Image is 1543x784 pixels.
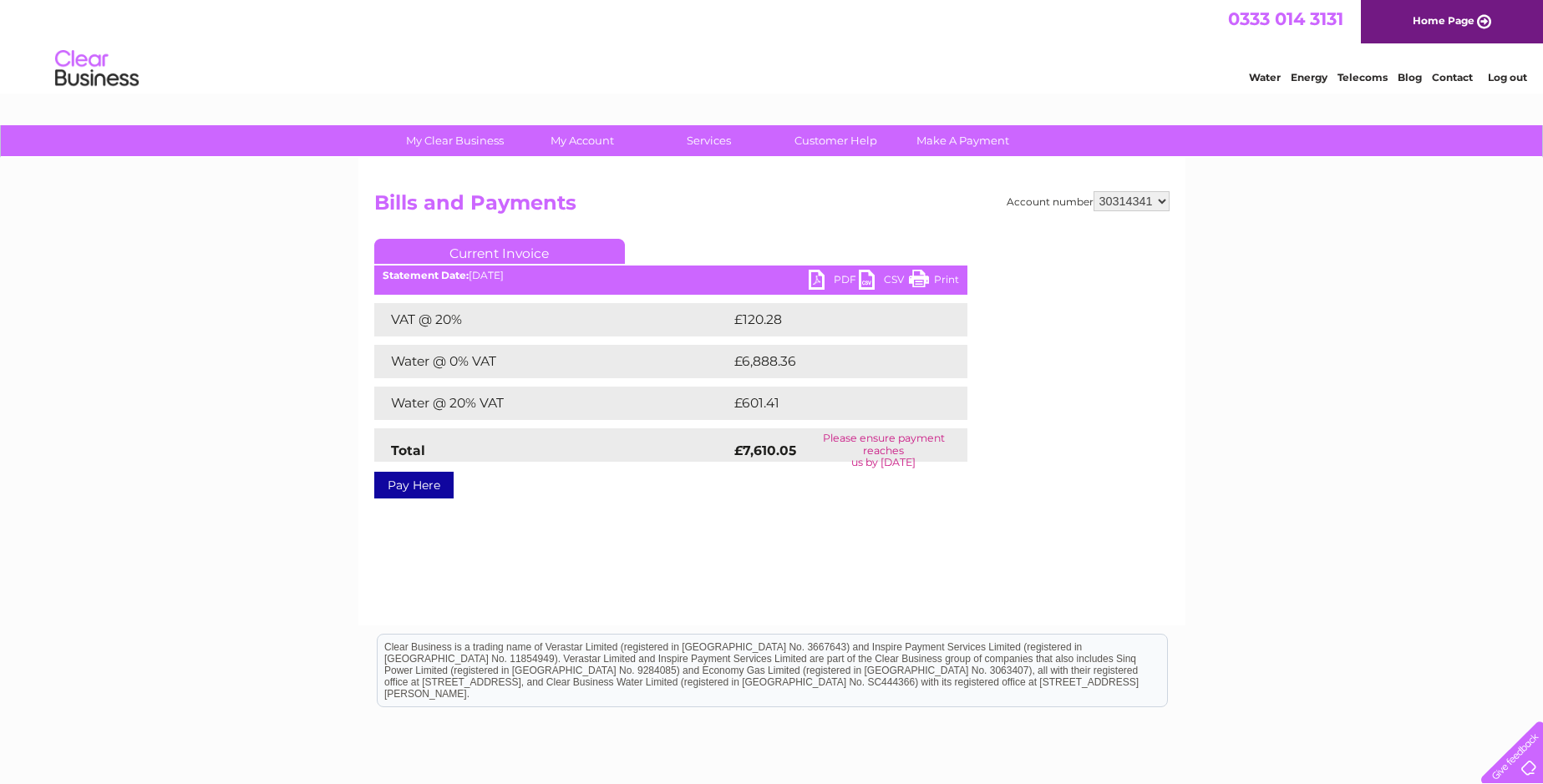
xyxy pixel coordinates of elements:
[374,345,730,378] td: Water @ 0% VAT
[767,125,905,156] a: Customer Help
[894,125,1032,156] a: Make A Payment
[386,125,524,156] a: My Clear Business
[1228,8,1343,29] a: 0333 014 3131
[374,303,730,336] td: VAT @ 20%
[1249,71,1281,83] a: Water
[730,345,942,378] td: £6,888.36
[374,239,625,264] a: Current Invoice
[730,303,936,336] td: £120.28
[391,443,425,458] strong: Total
[1007,191,1170,211] div: Account number
[809,270,859,294] a: PDF
[640,125,778,156] a: Services
[374,270,967,281] div: [DATE]
[374,191,1170,223] h2: Bills and Payments
[374,472,454,498] a: Pay Here
[513,125,651,156] a: My Account
[859,270,909,294] a: CSV
[378,9,1167,81] div: Clear Business is a trading name of Verastar Limited (registered in [GEOGRAPHIC_DATA] No. 3667643...
[730,387,936,420] td: £601.41
[734,443,796,458] strong: £7,610.05
[1398,71,1422,83] a: Blog
[1337,71,1388,83] a: Telecoms
[1488,71,1527,83] a: Log out
[1291,71,1327,83] a: Energy
[374,387,730,420] td: Water @ 20% VAT
[1432,71,1473,83] a: Contact
[909,270,959,294] a: Print
[800,428,967,473] td: Please ensure payment reaches us by [DATE]
[54,43,140,94] img: logo.png
[383,269,469,281] b: Statement Date:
